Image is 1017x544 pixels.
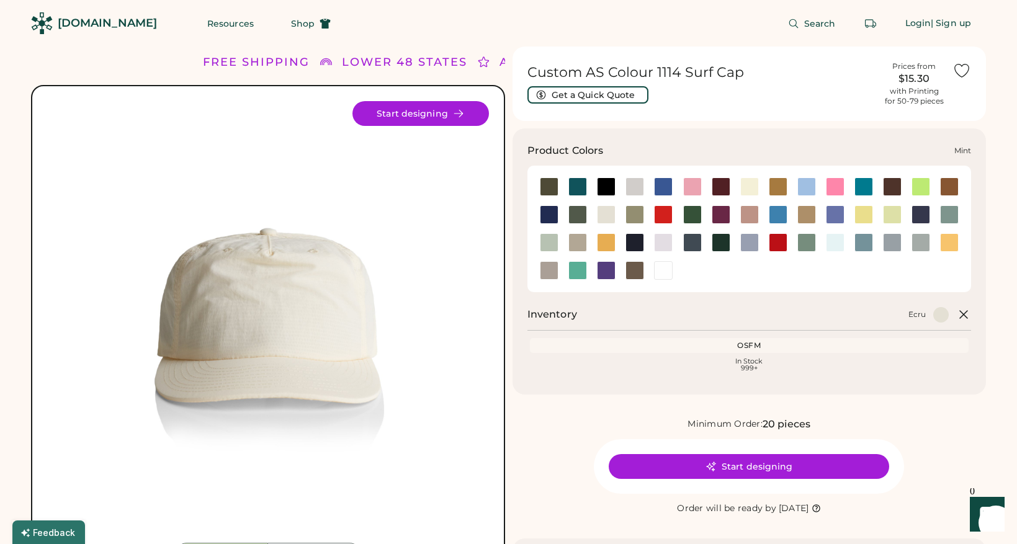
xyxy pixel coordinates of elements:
[908,310,926,319] div: Ecru
[47,101,489,543] img: 1114 - Ecru Front Image
[203,54,310,71] div: FREE SHIPPING
[883,71,945,86] div: $15.30
[773,11,851,36] button: Search
[276,11,346,36] button: Shop
[527,143,604,158] h3: Product Colors
[688,418,763,430] div: Minimum Order:
[954,146,971,156] div: Mint
[192,11,269,36] button: Resources
[500,54,586,71] div: ALL ORDERS
[527,307,577,322] h2: Inventory
[931,17,971,30] div: | Sign up
[763,417,810,432] div: 20 pieces
[527,86,648,104] button: Get a Quick Quote
[958,488,1011,542] iframe: Front Chat
[892,61,936,71] div: Prices from
[885,86,944,106] div: with Printing for 50-79 pieces
[352,101,489,126] button: Start designing
[609,454,889,479] button: Start designing
[804,19,836,28] span: Search
[291,19,315,28] span: Shop
[31,12,53,34] img: Rendered Logo - Screens
[58,16,157,31] div: [DOMAIN_NAME]
[47,101,489,543] div: 1114 Style Image
[779,502,809,515] div: [DATE]
[527,64,876,81] h1: Custom AS Colour 1114 Surf Cap
[342,54,467,71] div: LOWER 48 STATES
[532,341,967,350] div: OSFM
[858,11,883,36] button: Retrieve an order
[905,17,931,30] div: Login
[532,358,967,372] div: In Stock 999+
[677,502,776,515] div: Order will be ready by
